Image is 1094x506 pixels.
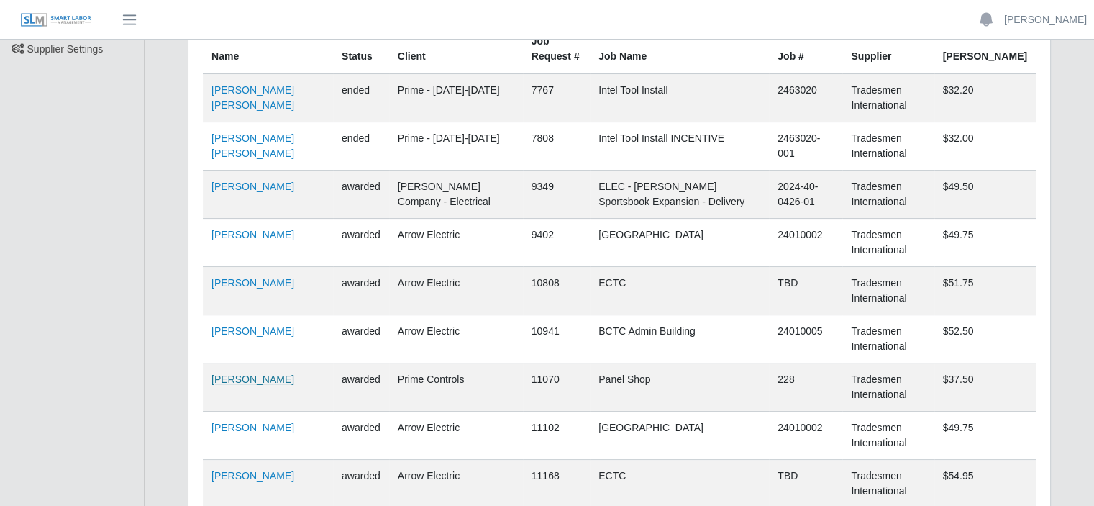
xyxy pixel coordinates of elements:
td: awarded [333,363,389,412]
td: 9349 [523,171,590,219]
td: 24010005 [769,315,842,363]
td: 7808 [523,122,590,171]
td: $32.00 [934,122,1036,171]
td: 11102 [523,412,590,460]
td: [PERSON_NAME] Company - Electrical [389,171,523,219]
td: Panel Shop [590,363,769,412]
th: Client [389,25,523,74]
a: [PERSON_NAME] [211,470,294,482]
td: Prime - [DATE]-[DATE] [389,122,523,171]
th: Name [203,25,333,74]
td: awarded [333,171,389,219]
td: $49.50 [934,171,1036,219]
th: Supplier [842,25,934,74]
a: [PERSON_NAME] [211,422,294,433]
td: $37.50 [934,363,1036,412]
td: 7767 [523,73,590,122]
td: 24010002 [769,219,842,267]
td: $51.75 [934,267,1036,315]
td: Arrow Electric [389,315,523,363]
td: Intel Tool Install [590,73,769,122]
th: Job # [769,25,842,74]
td: 9402 [523,219,590,267]
td: awarded [333,219,389,267]
td: 24010002 [769,412,842,460]
td: awarded [333,315,389,363]
td: awarded [333,412,389,460]
td: ended [333,73,389,122]
td: Tradesmen International [842,73,934,122]
a: [PERSON_NAME] [211,374,294,385]
a: [PERSON_NAME] [PERSON_NAME] [211,132,294,159]
td: TBD [769,267,842,315]
td: Tradesmen International [842,267,934,315]
td: Tradesmen International [842,363,934,412]
td: Arrow Electric [389,219,523,267]
td: Tradesmen International [842,219,934,267]
td: $49.75 [934,412,1036,460]
td: 10941 [523,315,590,363]
a: [PERSON_NAME] [211,181,294,192]
a: [PERSON_NAME] [211,277,294,289]
th: [PERSON_NAME] [934,25,1036,74]
td: [GEOGRAPHIC_DATA] [590,412,769,460]
td: ECTC [590,267,769,315]
a: [PERSON_NAME] [1004,12,1087,27]
td: Tradesmen International [842,315,934,363]
th: Job Name [590,25,769,74]
td: BCTC Admin Building [590,315,769,363]
td: ELEC - [PERSON_NAME] Sportsbook Expansion - Delivery [590,171,769,219]
td: $49.75 [934,219,1036,267]
td: 10808 [523,267,590,315]
th: Job Request # [523,25,590,74]
td: Arrow Electric [389,267,523,315]
td: Arrow Electric [389,412,523,460]
td: awarded [333,267,389,315]
span: Supplier Settings [27,43,104,55]
td: 2024-40-0426-01 [769,171,842,219]
td: $52.50 [934,315,1036,363]
a: [PERSON_NAME] [211,325,294,337]
td: ended [333,122,389,171]
td: Tradesmen International [842,122,934,171]
td: Tradesmen International [842,171,934,219]
td: Prime Controls [389,363,523,412]
td: Tradesmen International [842,412,934,460]
td: $32.20 [934,73,1036,122]
a: [PERSON_NAME] [211,229,294,240]
td: 228 [769,363,842,412]
td: 11070 [523,363,590,412]
td: Prime - [DATE]-[DATE] [389,73,523,122]
th: Status [333,25,389,74]
img: SLM Logo [20,12,92,28]
td: [GEOGRAPHIC_DATA] [590,219,769,267]
td: 2463020 [769,73,842,122]
td: Intel Tool Install INCENTIVE [590,122,769,171]
td: 2463020-001 [769,122,842,171]
a: [PERSON_NAME] [PERSON_NAME] [211,84,294,111]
